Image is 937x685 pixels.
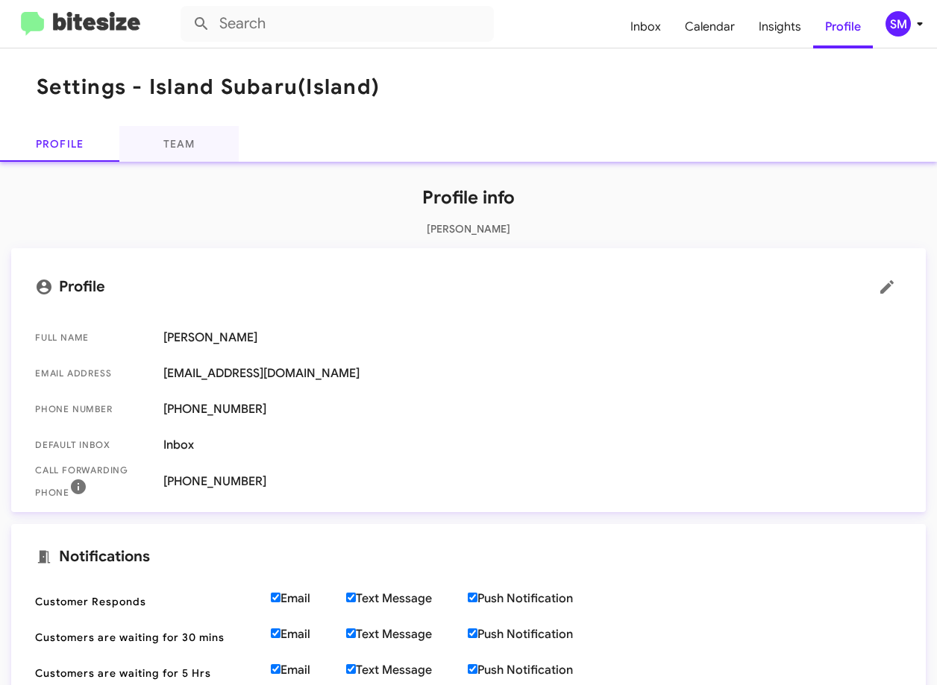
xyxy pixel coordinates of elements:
[11,186,926,209] h1: Profile info
[271,663,346,678] label: Email
[181,6,494,42] input: Search
[271,627,346,642] label: Email
[119,126,239,162] a: Team
[11,221,926,236] p: [PERSON_NAME]
[298,74,380,100] span: (Island)
[346,664,356,674] input: Text Message
[35,438,151,452] span: Default Inbox
[163,402,902,417] span: [PHONE_NUMBER]
[163,366,902,381] span: [EMAIL_ADDRESS][DOMAIN_NAME]
[35,366,151,381] span: Email Address
[346,627,468,642] label: Text Message
[468,627,609,642] label: Push Notification
[468,664,477,674] input: Push Notification
[35,330,151,345] span: Full Name
[271,593,281,602] input: Email
[618,5,673,48] a: Inbox
[163,438,902,452] span: Inbox
[35,402,151,417] span: Phone number
[271,591,346,606] label: Email
[346,591,468,606] label: Text Message
[873,11,921,37] button: SM
[35,594,259,609] span: Customer Responds
[163,330,902,345] span: [PERSON_NAME]
[35,463,151,500] span: Call Forwarding Phone
[468,593,477,602] input: Push Notification
[346,628,356,638] input: Text Message
[35,630,259,645] span: Customers are waiting for 30 mins
[468,628,477,638] input: Push Notification
[163,474,902,489] span: [PHONE_NUMBER]
[468,591,609,606] label: Push Notification
[346,663,468,678] label: Text Message
[35,666,259,681] span: Customers are waiting for 5 Hrs
[35,548,902,566] mat-card-title: Notifications
[346,593,356,602] input: Text Message
[37,75,380,99] h1: Settings - Island Subaru
[271,628,281,638] input: Email
[813,5,873,48] a: Profile
[747,5,813,48] a: Insights
[673,5,747,48] a: Calendar
[35,272,902,302] mat-card-title: Profile
[468,663,609,678] label: Push Notification
[271,664,281,674] input: Email
[886,11,911,37] div: SM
